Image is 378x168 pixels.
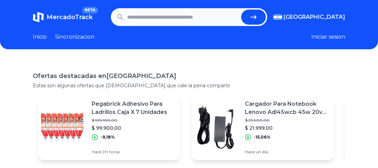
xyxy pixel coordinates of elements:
span: MercadoTrack [47,13,93,21]
a: Featured imageCargador Para Notebook Lenovo Adl45wcb 45w 20v 2.25a$ 25.900,00$ 21.999,00-15,06%Ha... [192,94,334,160]
span: [GEOGRAPHIC_DATA] [284,13,345,21]
h1: Ofertas destacadas en [GEOGRAPHIC_DATA] [33,71,345,81]
img: Argentina [273,14,282,20]
p: Hace 20 horas [92,149,175,155]
p: $ 25.900,00 [245,118,328,123]
p: -15,06% [254,134,271,140]
a: Inicio [33,33,47,41]
img: Featured image [38,103,86,151]
p: Cargador Para Notebook Lenovo Adl45wcb 45w 20v 2.25a [245,100,328,116]
img: Featured image [192,103,239,151]
p: Estas son algunas ofertas que [DEMOGRAPHIC_DATA] que vale la pena compartir. [33,82,345,89]
p: $ 99.900,00 [92,125,175,131]
a: Sincronizacion [55,33,94,41]
p: $ 109.999,00 [92,118,175,123]
p: $ 21.999,00 [245,125,328,131]
a: Featured imagePegabrick Adhesivo Para Ladrillos Caja X 7 Unidades$ 109.999,00$ 99.900,00-9,18%Hac... [38,94,181,160]
a: MercadoTrackBETA [33,12,93,23]
img: MercadoTrack [33,12,44,23]
span: BETA [82,7,98,14]
button: Iniciar sesion [311,33,345,41]
p: Pegabrick Adhesivo Para Ladrillos Caja X 7 Unidades [92,100,175,116]
p: Hace un día [245,149,328,155]
button: [GEOGRAPHIC_DATA] [273,13,345,21]
p: -9,18% [101,134,115,140]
